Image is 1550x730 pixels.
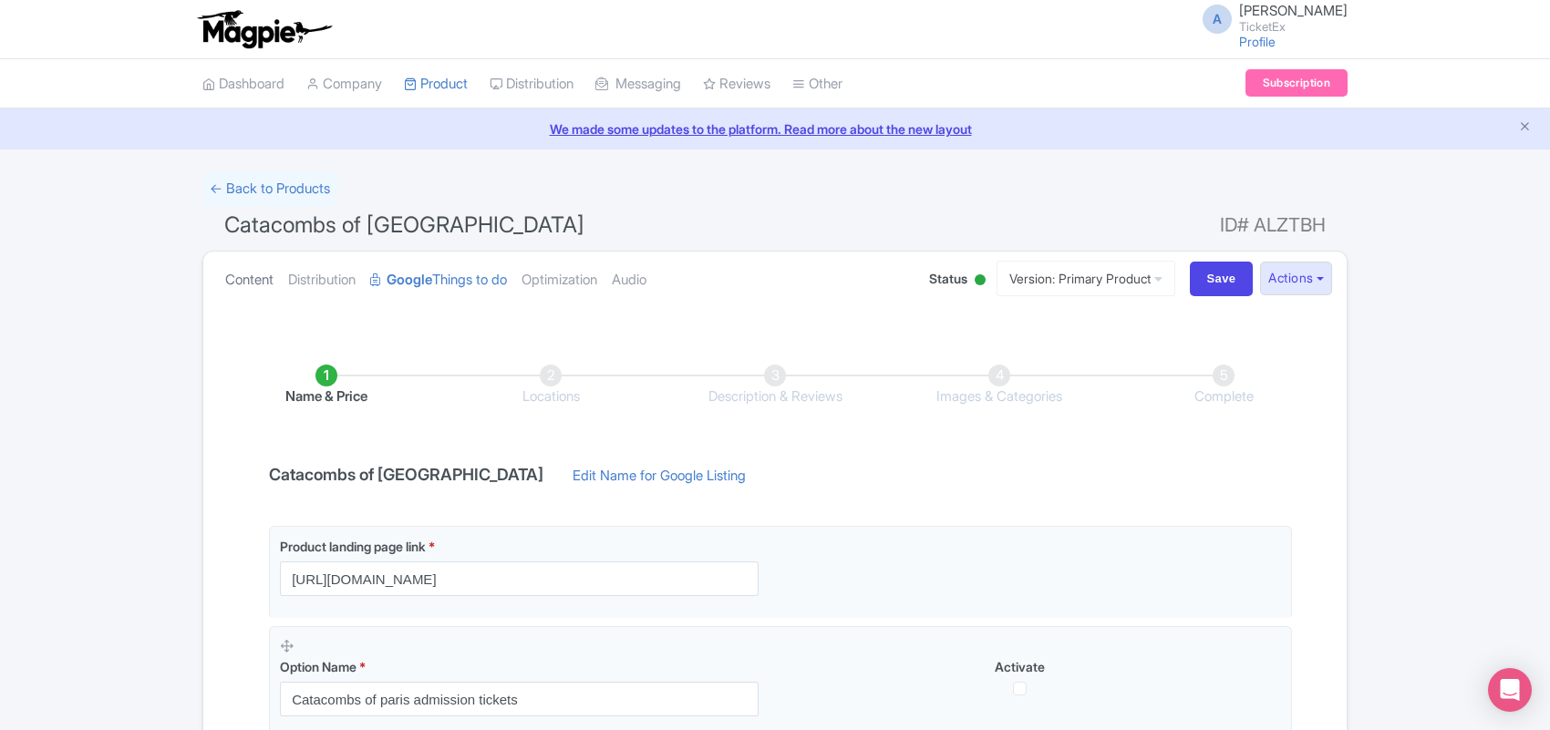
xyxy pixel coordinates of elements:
li: Complete [1111,365,1336,407]
h4: Catacombs of [GEOGRAPHIC_DATA] [258,466,554,484]
small: TicketEx [1239,21,1348,33]
a: Optimization [522,252,597,309]
span: ID# ALZTBH [1220,207,1326,243]
li: Locations [439,365,663,407]
div: Open Intercom Messenger [1488,668,1532,712]
a: Subscription [1245,69,1348,97]
span: [PERSON_NAME] [1239,2,1348,19]
a: Messaging [595,59,681,109]
a: Distribution [490,59,573,109]
a: A [PERSON_NAME] TicketEx [1192,4,1348,33]
span: Status [929,269,967,288]
input: Save [1190,262,1254,296]
span: Catacombs of [GEOGRAPHIC_DATA] [224,211,584,238]
a: We made some updates to the platform. Read more about the new layout [11,119,1539,139]
a: Content [225,252,274,309]
a: Product [404,59,468,109]
span: Option Name [280,659,356,674]
a: Profile [1239,34,1276,49]
li: Name & Price [214,365,439,407]
img: logo-ab69f6fb50320c5b225c76a69d11143b.png [193,9,335,49]
a: Reviews [703,59,770,109]
span: Activate [995,659,1045,674]
button: Actions [1260,262,1332,295]
a: Dashboard [202,59,284,109]
a: Distribution [288,252,356,309]
li: Description & Reviews [663,365,887,407]
a: Edit Name for Google Listing [554,466,764,495]
li: Images & Categories [887,365,1111,407]
a: Audio [612,252,646,309]
strong: Google [387,270,432,291]
a: Company [306,59,382,109]
a: Other [792,59,842,109]
span: Product landing page link [280,539,426,554]
input: Option Name [280,682,759,716]
span: A [1203,5,1232,34]
input: Product landing page link [280,561,759,596]
a: GoogleThings to do [370,252,507,309]
a: ← Back to Products [202,171,337,207]
a: Version: Primary Product [997,261,1175,296]
div: Active [971,267,989,295]
button: Close announcement [1518,118,1532,139]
